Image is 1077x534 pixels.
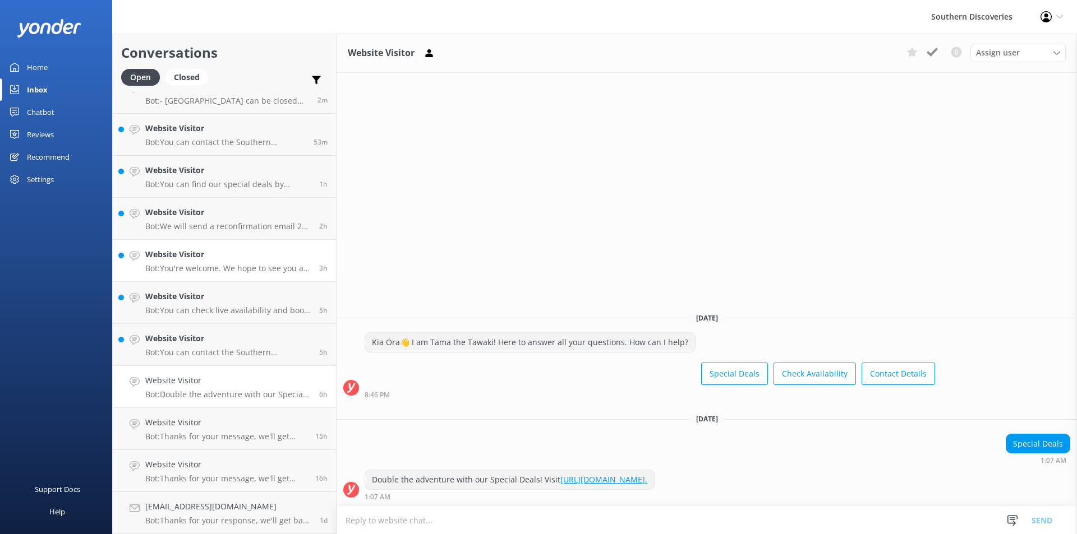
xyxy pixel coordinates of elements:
[113,72,336,114] a: Website VisitorBot:- [GEOGRAPHIC_DATA] can be closed with little or no warning from the Land Tran...
[319,389,328,399] span: Sep 27 2025 01:07am (UTC +12:00) Pacific/Auckland
[145,137,305,147] p: Bot: You can contact the Southern Discoveries team by phone at [PHONE_NUMBER] within [GEOGRAPHIC_...
[145,96,309,106] p: Bot: - [GEOGRAPHIC_DATA] can be closed with little or no warning from the Land Transport Authorit...
[145,516,311,526] p: Bot: Thanks for your response, we'll get back to you as soon as we can during opening hours.
[319,305,328,315] span: Sep 27 2025 02:37am (UTC +12:00) Pacific/Auckland
[319,347,328,357] span: Sep 27 2025 01:49am (UTC +12:00) Pacific/Auckland
[145,221,311,231] p: Bot: We will send a reconfirmation email 24 hours prior to your trip. If you wish to have verbal ...
[27,146,70,168] div: Recommend
[145,473,307,484] p: Bot: Thanks for your message, we'll get back to you as soon as we can. You're also welcome to kee...
[560,474,647,485] a: [URL][DOMAIN_NAME].
[317,95,328,105] span: Sep 27 2025 07:38am (UTC +12:00) Pacific/Auckland
[970,44,1066,62] div: Assign User
[320,516,328,525] span: Sep 26 2025 06:49am (UTC +12:00) Pacific/Auckland
[17,19,81,38] img: yonder-white-logo.png
[27,168,54,191] div: Settings
[27,78,48,101] div: Inbox
[314,137,328,147] span: Sep 27 2025 06:47am (UTC +12:00) Pacific/Auckland
[165,71,214,83] a: Closed
[145,389,311,400] p: Bot: Double the adventure with our Special Deals! Visit [URL][DOMAIN_NAME].
[145,179,311,189] p: Bot: You can find our special deals by visiting [URL][DOMAIN_NAME].
[365,470,654,489] div: Double the adventure with our Special Deals! Visit
[121,69,160,86] div: Open
[348,46,415,61] h3: Website Visitor
[145,431,307,442] p: Bot: Thanks for your message, we'll get back to you as soon as we can. You're also welcome to kee...
[1006,456,1070,464] div: Sep 27 2025 01:07am (UTC +12:00) Pacific/Auckland
[774,363,856,385] button: Check Availability
[145,263,311,273] p: Bot: You're welcome. We hope to see you at Southern Discoveries soon!
[35,478,80,500] div: Support Docs
[365,333,695,352] div: Kia Ora👋 I am Tama the Tawaki! Here to answer all your questions. How can I help?
[113,408,336,450] a: Website VisitorBot:Thanks for your message, we'll get back to you as soon as we can. You're also ...
[319,179,328,189] span: Sep 27 2025 06:06am (UTC +12:00) Pacific/Auckland
[113,240,336,282] a: Website VisitorBot:You're welcome. We hope to see you at Southern Discoveries soon!3h
[976,47,1020,59] span: Assign user
[145,347,311,357] p: Bot: You can contact the Southern Discoveries team by phone at [PHONE_NUMBER] within [GEOGRAPHIC_...
[365,493,655,500] div: Sep 27 2025 01:07am (UTC +12:00) Pacific/Auckland
[319,221,328,231] span: Sep 27 2025 05:14am (UTC +12:00) Pacific/Auckland
[1006,434,1070,453] div: Special Deals
[49,500,65,523] div: Help
[145,416,307,429] h4: Website Visitor
[315,473,328,483] span: Sep 26 2025 03:08pm (UTC +12:00) Pacific/Auckland
[365,391,935,398] div: Sep 26 2025 08:46pm (UTC +12:00) Pacific/Auckland
[113,282,336,324] a: Website VisitorBot:You can check live availability and book your Milford Sound adventure on our w...
[365,392,390,398] strong: 8:46 PM
[701,363,768,385] button: Special Deals
[1041,457,1066,464] strong: 1:07 AM
[689,414,725,424] span: [DATE]
[113,198,336,240] a: Website VisitorBot:We will send a reconfirmation email 24 hours prior to your trip. If you wish t...
[145,458,307,471] h4: Website Visitor
[113,450,336,492] a: Website VisitorBot:Thanks for your message, we'll get back to you as soon as we can. You're also ...
[145,332,311,345] h4: Website Visitor
[27,101,54,123] div: Chatbot
[145,206,311,219] h4: Website Visitor
[113,114,336,156] a: Website VisitorBot:You can contact the Southern Discoveries team by phone at [PHONE_NUMBER] withi...
[862,363,935,385] button: Contact Details
[113,324,336,366] a: Website VisitorBot:You can contact the Southern Discoveries team by phone at [PHONE_NUMBER] withi...
[145,164,311,177] h4: Website Visitor
[113,366,336,408] a: Website VisitorBot:Double the adventure with our Special Deals! Visit [URL][DOMAIN_NAME].6h
[145,500,311,513] h4: [EMAIL_ADDRESS][DOMAIN_NAME]
[145,305,311,315] p: Bot: You can check live availability and book your Milford Sound adventure on our website.
[113,492,336,534] a: [EMAIL_ADDRESS][DOMAIN_NAME]Bot:Thanks for your response, we'll get back to you as soon as we can...
[145,290,311,303] h4: Website Visitor
[27,123,54,146] div: Reviews
[165,69,208,86] div: Closed
[121,42,328,63] h2: Conversations
[145,374,311,387] h4: Website Visitor
[145,122,305,134] h4: Website Visitor
[315,431,328,441] span: Sep 26 2025 04:14pm (UTC +12:00) Pacific/Auckland
[27,56,48,78] div: Home
[365,494,390,500] strong: 1:07 AM
[121,71,165,83] a: Open
[689,313,725,323] span: [DATE]
[113,156,336,198] a: Website VisitorBot:You can find our special deals by visiting [URL][DOMAIN_NAME].1h
[319,263,328,273] span: Sep 27 2025 04:27am (UTC +12:00) Pacific/Auckland
[145,248,311,261] h4: Website Visitor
